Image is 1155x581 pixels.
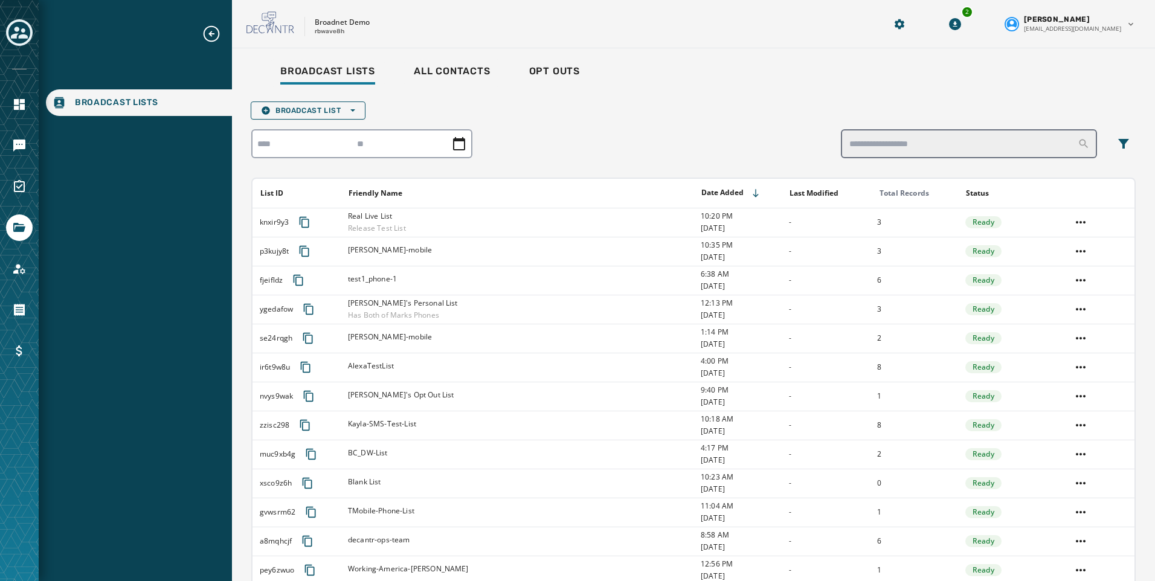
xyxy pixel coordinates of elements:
[944,13,966,35] button: Download Menu
[973,246,994,256] span: Ready
[782,295,870,324] td: -
[6,338,33,364] a: Navigate to Billing
[1112,132,1136,156] button: Filters menu
[348,223,406,233] span: Release Test List
[315,18,370,27] p: Broadnet Demo
[973,275,994,285] span: Ready
[973,333,994,343] span: Ready
[701,339,781,349] span: [DATE]
[297,327,319,349] button: Copy text to clipboard
[701,310,781,320] span: [DATE]
[75,97,158,109] span: Broadcast Lists
[348,564,469,574] span: Working-America-[PERSON_NAME]
[260,559,340,581] div: pey6zwuo
[973,449,994,459] span: Ready
[782,469,870,498] td: -
[251,101,365,120] button: Broadcast List
[701,356,781,366] span: 4:00 PM
[202,24,231,43] button: Expand sub nav menu
[701,269,781,279] span: 6:38 AM
[701,385,781,395] span: 9:40 PM
[529,65,580,77] span: Opt Outs
[870,353,958,382] td: 8
[701,472,781,482] span: 10:23 AM
[961,6,973,18] div: 2
[298,298,320,320] button: Copy text to clipboard
[260,240,340,262] div: p3kujy8t
[701,484,781,494] span: [DATE]
[782,527,870,556] td: -
[782,498,870,527] td: -
[701,542,781,552] span: [DATE]
[6,173,33,200] a: Navigate to Surveys
[701,455,781,465] span: [DATE]
[870,295,958,324] td: 3
[348,361,394,371] span: AlexaTestList
[6,19,33,46] button: Toggle account select drawer
[348,211,406,221] span: Real Live List
[870,440,958,469] td: 2
[701,223,781,233] span: [DATE]
[260,356,340,378] div: ir6t9w8u
[414,65,491,77] span: All Contacts
[973,217,994,227] span: Ready
[961,184,994,203] button: Sort by [object Object]
[520,59,590,87] a: Opt Outs
[701,281,781,291] span: [DATE]
[1000,10,1141,38] button: User settings
[701,513,781,523] span: [DATE]
[46,89,232,116] a: Navigate to Broadcast Lists
[298,385,320,407] button: Copy text to clipboard
[701,414,781,424] span: 10:18 AM
[297,472,318,494] button: Copy text to clipboard
[701,443,781,453] span: 4:17 PM
[782,353,870,382] td: -
[260,298,340,320] div: ygedafow
[701,240,781,250] span: 10:35 PM
[701,397,781,407] span: [DATE]
[348,448,388,458] span: BC_DW-List
[870,237,958,266] td: 3
[260,501,340,523] div: gvwsrm62
[260,530,340,552] div: a8mqhcjf
[348,310,458,320] span: Has Both of Marks Phones
[870,208,958,237] td: 3
[973,362,994,372] span: Ready
[348,535,410,545] span: decantr-ops-team
[870,469,958,498] td: 0
[973,304,994,314] span: Ready
[1024,24,1121,33] span: [EMAIL_ADDRESS][DOMAIN_NAME]
[697,183,765,203] button: Sort by [object Object]
[701,368,781,378] span: [DATE]
[300,501,322,523] button: Copy text to clipboard
[348,298,458,308] span: [PERSON_NAME]'s Personal List
[271,59,385,87] a: Broadcast Lists
[260,327,340,349] div: se24rqgh
[782,208,870,237] td: -
[315,27,344,36] p: rbwave8h
[973,565,994,575] span: Ready
[348,477,381,487] span: Blank List
[870,266,958,295] td: 6
[297,530,318,552] button: Copy text to clipboard
[299,559,321,581] button: Copy text to clipboard
[260,443,340,465] div: muc9xb4g
[6,255,33,282] a: Navigate to Account
[260,414,340,436] div: zzisc298
[973,420,994,430] span: Ready
[6,91,33,118] a: Navigate to Home
[348,390,454,400] span: [PERSON_NAME]'s Opt Out List
[294,414,316,436] button: Copy text to clipboard
[260,269,340,291] div: fjeifldz
[6,297,33,323] a: Navigate to Orders
[782,324,870,353] td: -
[348,506,414,516] span: TMobile-Phone-List
[344,184,407,203] button: Sort by [object Object]
[300,443,322,465] button: Copy text to clipboard
[701,530,781,540] span: 8:58 AM
[973,391,994,401] span: Ready
[870,382,958,411] td: 1
[701,298,781,308] span: 12:13 PM
[870,498,958,527] td: 1
[348,332,432,342] span: [PERSON_NAME]-mobile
